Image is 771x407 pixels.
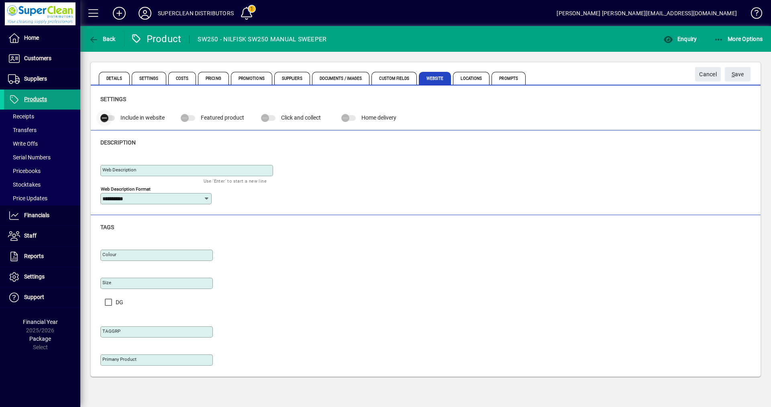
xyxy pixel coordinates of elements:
span: Settings [100,96,126,102]
button: Enquiry [661,32,699,46]
span: Receipts [8,113,34,120]
a: Price Updates [4,191,80,205]
a: Pricebooks [4,164,80,178]
a: Suppliers [4,69,80,89]
mat-label: Web Description [102,167,136,173]
span: ave [732,68,744,81]
app-page-header-button: Back [80,32,124,46]
span: Package [29,336,51,342]
a: Receipts [4,110,80,123]
mat-label: TAGGRP [102,328,120,334]
span: Details [99,72,130,85]
span: Home [24,35,39,41]
span: Transfers [8,127,37,133]
span: Website [419,72,451,85]
span: Settings [24,273,45,280]
span: Click and collect [281,114,321,121]
button: Save [725,67,751,81]
span: Write Offs [8,140,38,147]
div: [PERSON_NAME] [PERSON_NAME][EMAIL_ADDRESS][DOMAIN_NAME] [557,7,737,20]
button: Cancel [695,67,721,81]
span: Reports [24,253,44,259]
a: Stocktakes [4,178,80,191]
div: Product [131,33,182,45]
button: Back [87,32,118,46]
span: Custom Fields [371,72,416,85]
span: Costs [168,72,196,85]
span: Home delivery [361,114,396,121]
span: Suppliers [274,72,310,85]
mat-label: Colour [102,252,116,257]
a: Knowledge Base [745,2,761,28]
a: Reports [4,246,80,267]
a: Transfers [4,123,80,137]
span: Featured product [201,114,244,121]
a: Serial Numbers [4,151,80,164]
button: Profile [132,6,158,20]
span: Description [100,139,136,146]
a: Financials [4,206,80,226]
span: Documents / Images [312,72,370,85]
a: Write Offs [4,137,80,151]
span: Customers [24,55,51,61]
span: Enquiry [663,36,697,42]
button: Add [106,6,132,20]
span: Back [89,36,116,42]
span: Financials [24,212,49,218]
span: Suppliers [24,75,47,82]
span: More Options [714,36,763,42]
span: Serial Numbers [8,154,51,161]
a: Home [4,28,80,48]
span: Settings [132,72,166,85]
span: Locations [453,72,490,85]
span: Price Updates [8,195,47,201]
span: Support [24,294,44,300]
span: Products [24,96,47,102]
div: SUPERCLEAN DISTRIBUTORS [158,7,234,20]
a: Settings [4,267,80,287]
span: Prompts [492,72,526,85]
span: Stocktakes [8,181,41,188]
span: Staff [24,232,37,239]
label: DG [114,298,124,306]
span: Include in website [120,114,165,121]
a: Staff [4,226,80,246]
span: Tags [100,224,114,230]
mat-label: Web Description Format [101,186,151,191]
span: Pricebooks [8,168,41,174]
span: Cancel [699,68,717,81]
span: Financial Year [23,319,58,325]
mat-hint: Use 'Enter' to start a new line [204,176,267,185]
button: More Options [712,32,765,46]
mat-label: Primany Product [102,356,137,362]
div: SW250 - NILFISK SW250 MANUAL SWEEPER [198,33,326,46]
mat-label: Size [102,280,111,285]
a: Support [4,287,80,307]
span: Promotions [231,72,272,85]
span: S [732,71,735,77]
a: Customers [4,49,80,69]
span: Pricing [198,72,229,85]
